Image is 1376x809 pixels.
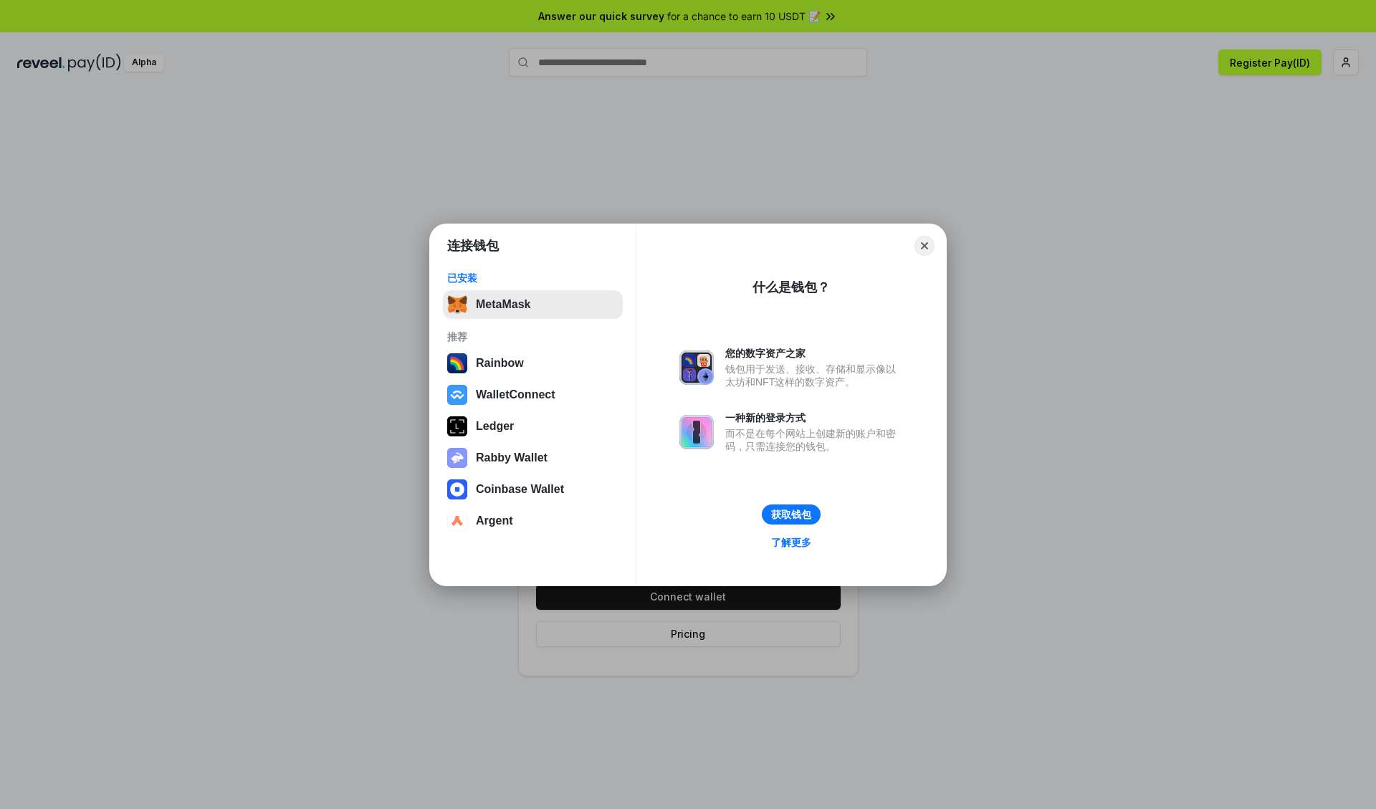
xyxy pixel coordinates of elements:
[771,536,811,549] div: 了解更多
[443,475,623,504] button: Coinbase Wallet
[447,511,467,531] img: svg+xml,%3Csvg%20width%3D%2228%22%20height%3D%2228%22%20viewBox%3D%220%200%2028%2028%22%20fill%3D...
[443,380,623,409] button: WalletConnect
[679,415,714,449] img: svg+xml,%3Csvg%20xmlns%3D%22http%3A%2F%2Fwww.w3.org%2F2000%2Fsvg%22%20fill%3D%22none%22%20viewBox...
[447,295,467,315] img: svg+xml,%3Csvg%20fill%3D%22none%22%20height%3D%2233%22%20viewBox%3D%220%200%2035%2033%22%20width%...
[725,363,903,388] div: 钱包用于发送、接收、存储和显示像以太坊和NFT这样的数字资产。
[762,504,821,525] button: 获取钱包
[914,236,935,256] button: Close
[443,444,623,472] button: Rabby Wallet
[443,290,623,319] button: MetaMask
[447,479,467,499] img: svg+xml,%3Csvg%20width%3D%2228%22%20height%3D%2228%22%20viewBox%3D%220%200%2028%2028%22%20fill%3D...
[476,451,548,464] div: Rabby Wallet
[443,349,623,378] button: Rainbow
[447,272,618,284] div: 已安装
[725,411,903,424] div: 一种新的登录方式
[447,237,499,254] h1: 连接钱包
[447,416,467,436] img: svg+xml,%3Csvg%20xmlns%3D%22http%3A%2F%2Fwww.w3.org%2F2000%2Fsvg%22%20width%3D%2228%22%20height%3...
[476,514,513,527] div: Argent
[725,427,903,453] div: 而不是在每个网站上创建新的账户和密码，只需连接您的钱包。
[443,412,623,441] button: Ledger
[725,347,903,360] div: 您的数字资产之家
[763,533,820,552] a: 了解更多
[447,330,618,343] div: 推荐
[443,507,623,535] button: Argent
[476,357,524,370] div: Rainbow
[476,483,564,496] div: Coinbase Wallet
[476,420,514,433] div: Ledger
[752,279,830,296] div: 什么是钱包？
[679,350,714,385] img: svg+xml,%3Csvg%20xmlns%3D%22http%3A%2F%2Fwww.w3.org%2F2000%2Fsvg%22%20fill%3D%22none%22%20viewBox...
[447,353,467,373] img: svg+xml,%3Csvg%20width%3D%22120%22%20height%3D%22120%22%20viewBox%3D%220%200%20120%20120%22%20fil...
[447,385,467,405] img: svg+xml,%3Csvg%20width%3D%2228%22%20height%3D%2228%22%20viewBox%3D%220%200%2028%2028%22%20fill%3D...
[476,298,530,311] div: MetaMask
[476,388,555,401] div: WalletConnect
[771,508,811,521] div: 获取钱包
[447,448,467,468] img: svg+xml,%3Csvg%20xmlns%3D%22http%3A%2F%2Fwww.w3.org%2F2000%2Fsvg%22%20fill%3D%22none%22%20viewBox...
